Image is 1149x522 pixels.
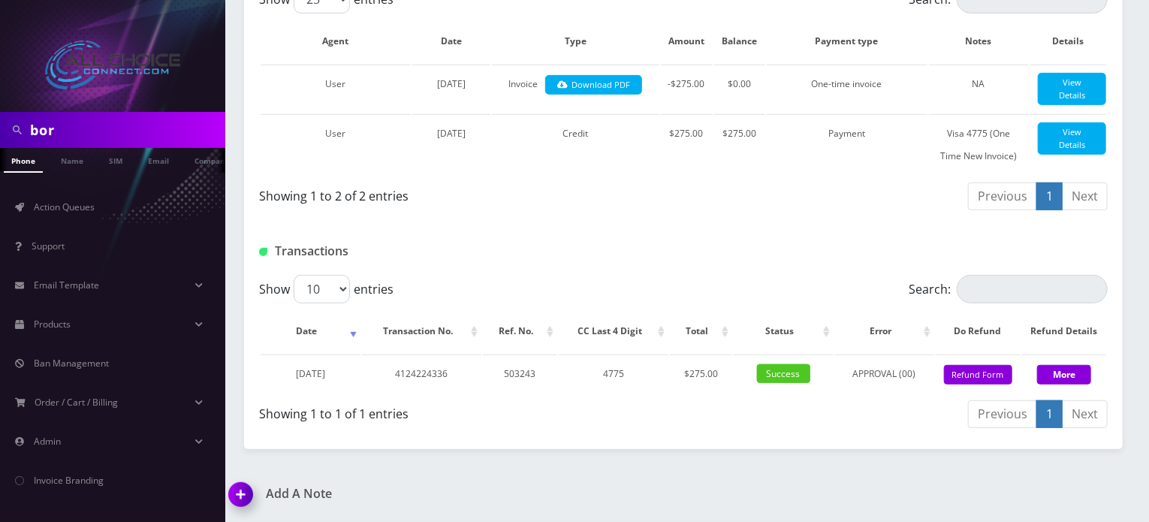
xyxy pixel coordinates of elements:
[187,148,237,171] a: Company
[259,181,672,205] div: Showing 1 to 2 of 2 entries
[362,355,481,393] td: 4124224336
[259,244,527,258] h1: Transactions
[661,114,713,175] td: $275.00
[34,357,109,370] span: Ban Management
[259,275,394,303] label: Show entries
[968,183,1037,210] a: Previous
[34,201,95,213] span: Action Queues
[929,20,1029,63] th: Notes
[767,114,927,175] td: Payment
[559,309,669,353] th: CC Last 4 Digit: activate to sort column ascending
[30,116,222,144] input: Search in Company
[670,355,732,393] td: $275.00
[714,114,765,175] td: $275.00
[1036,183,1063,210] a: 1
[437,77,466,90] span: [DATE]
[483,355,557,393] td: 503243
[1030,20,1106,63] th: Details
[936,309,1021,353] th: Do Refund
[362,309,481,353] th: Transaction No.: activate to sort column ascending
[929,114,1029,175] td: Visa 4775 (One Time New Invoice)
[492,114,659,175] td: Credit
[437,127,466,140] span: [DATE]
[261,20,411,63] th: Agent
[296,367,325,380] span: [DATE]
[34,318,71,330] span: Products
[34,279,99,291] span: Email Template
[4,148,43,173] a: Phone
[757,364,810,383] span: Success
[714,65,765,113] td: $0.00
[483,309,557,353] th: Ref. No.: activate to sort column ascending
[294,275,350,303] select: Showentries
[34,435,61,448] span: Admin
[929,65,1029,113] td: NA
[835,355,934,393] td: APPROVAL (00)
[909,275,1108,303] label: Search:
[492,65,659,113] td: Invoice
[412,20,490,63] th: Date
[545,75,642,95] a: Download PDF
[1022,309,1106,353] th: Refund Details
[32,240,65,252] span: Support
[1037,365,1091,385] button: More
[661,65,713,113] td: -$275.00
[229,487,672,501] a: Add A Note
[957,275,1108,303] input: Search:
[714,20,765,63] th: Balance
[835,309,934,353] th: Error: activate to sort column ascending
[559,355,669,393] td: 4775
[259,248,267,256] img: Transactions
[35,396,119,409] span: Order / Cart / Billing
[767,20,927,63] th: Payment type
[34,474,104,487] span: Invoice Branding
[261,309,360,353] th: Date: activate to sort column ascending
[1036,400,1063,428] a: 1
[45,41,180,89] img: All Choice Connect
[261,114,411,175] td: User
[767,65,927,113] td: One-time invoice
[101,148,130,171] a: SIM
[1038,122,1106,155] a: View Details
[944,365,1012,385] button: Refund Form
[261,65,411,113] td: User
[140,148,176,171] a: Email
[1062,400,1108,428] a: Next
[734,309,834,353] th: Status: activate to sort column ascending
[53,148,91,171] a: Name
[670,309,732,353] th: Total: activate to sort column ascending
[968,400,1037,428] a: Previous
[1038,73,1106,105] a: View Details
[661,20,713,63] th: Amount
[492,20,659,63] th: Type
[1062,183,1108,210] a: Next
[259,399,672,423] div: Showing 1 to 1 of 1 entries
